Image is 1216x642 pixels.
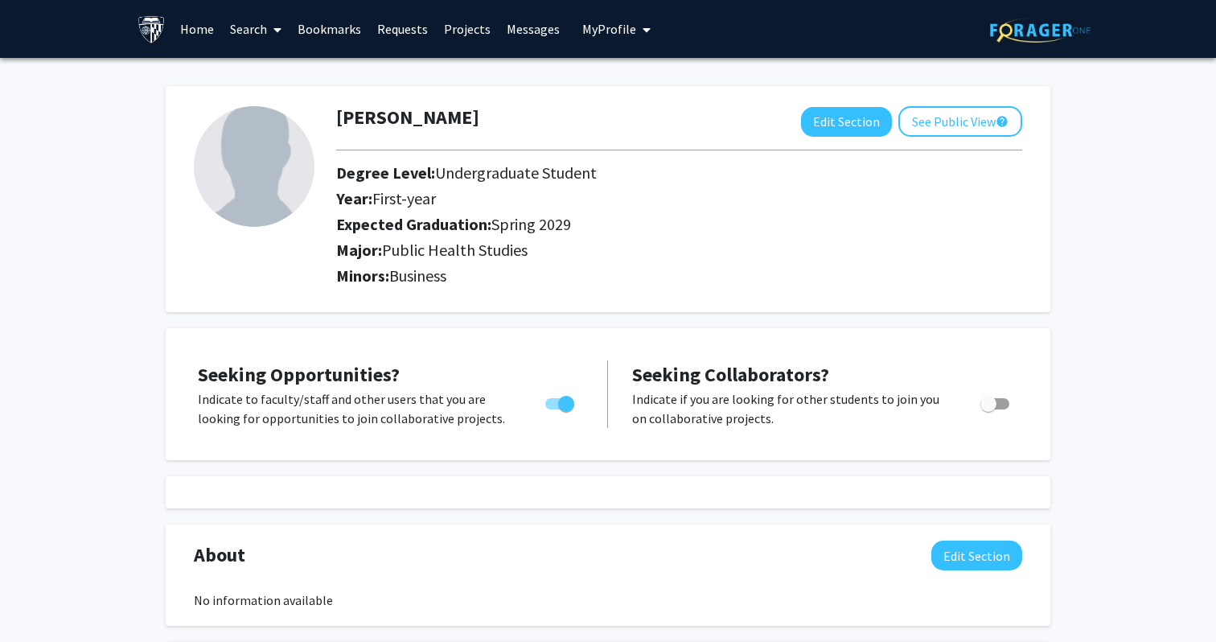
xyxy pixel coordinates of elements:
[436,1,499,57] a: Projects
[491,214,571,234] span: Spring 2029
[435,163,597,183] span: Undergraduate Student
[222,1,290,57] a: Search
[974,389,1018,414] div: Toggle
[336,189,980,208] h2: Year:
[336,241,1022,260] h2: Major:
[898,106,1022,137] button: See Public View
[138,15,166,43] img: Johns Hopkins University Logo
[382,240,528,260] span: Public Health Studies
[372,188,436,208] span: First-year
[632,362,829,387] span: Seeking Collaborators?
[582,21,636,37] span: My Profile
[499,1,568,57] a: Messages
[931,541,1022,570] button: Edit About
[801,107,892,137] button: Edit Section
[336,106,479,130] h1: [PERSON_NAME]
[990,18,1091,43] img: ForagerOne Logo
[290,1,369,57] a: Bookmarks
[336,266,1022,286] h2: Minors:
[198,389,515,428] p: Indicate to faculty/staff and other users that you are looking for opportunities to join collabor...
[336,163,980,183] h2: Degree Level:
[172,1,222,57] a: Home
[336,215,980,234] h2: Expected Graduation:
[539,389,583,414] div: Toggle
[194,106,314,227] img: Profile Picture
[632,389,950,428] p: Indicate if you are looking for other students to join you on collaborative projects.
[389,265,446,286] span: Business
[194,541,245,570] span: About
[198,362,400,387] span: Seeking Opportunities?
[194,591,1022,610] div: No information available
[996,112,1009,131] mat-icon: help
[369,1,436,57] a: Requests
